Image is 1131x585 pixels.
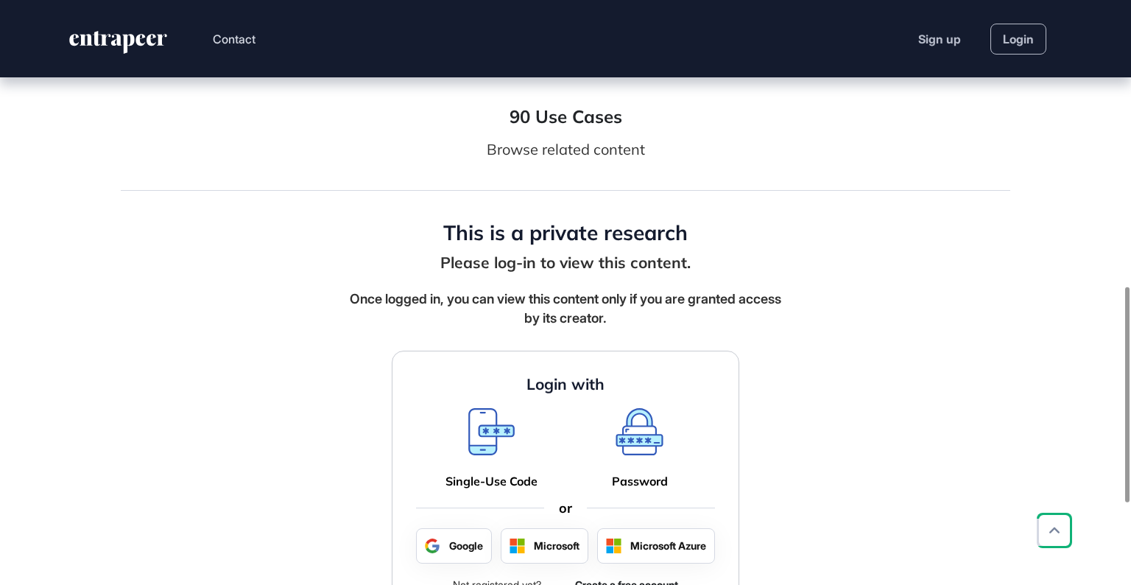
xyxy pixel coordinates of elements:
button: Contact [213,29,256,49]
div: or [544,500,587,516]
h4: This is a private research [443,220,688,245]
div: Once logged in, you can view this content only if you are granted access by its creator. [345,290,786,326]
li: 90 Use Cases [510,105,622,127]
a: Password [612,474,668,488]
div: Browse related content [487,139,645,161]
a: Single-Use Code [445,474,538,488]
a: Sign up [918,30,961,48]
a: entrapeer-logo [68,31,169,59]
a: Login [990,24,1046,55]
div: Please log-in to view this content. [440,253,691,272]
h4: Login with [526,375,605,393]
